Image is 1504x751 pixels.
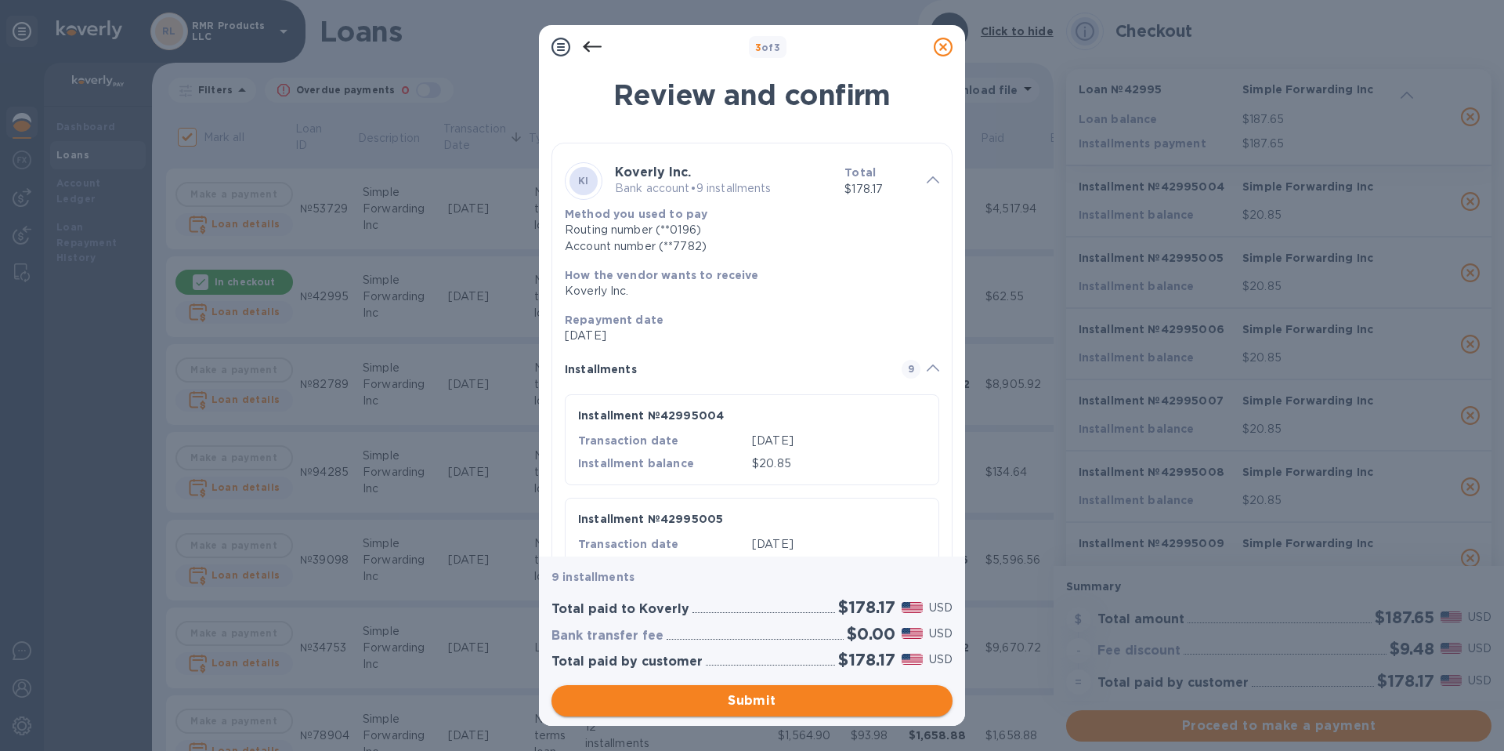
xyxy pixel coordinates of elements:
b: of 3 [755,42,781,53]
p: 9 installments [551,569,953,585]
p: Koverly Inc. [565,283,939,299]
b: How the vendor wants to receive [565,269,759,281]
p: [DATE] [752,536,926,553]
p: Installments [565,361,637,377]
h2: $178.17 [838,650,895,669]
p: $178.17 [844,181,914,198]
p: Transaction date [578,536,752,552]
p: Installment № 42995004 [578,408,724,423]
p: USD [929,651,953,668]
div: Installments9 [565,344,939,394]
b: Repayment date [565,314,663,326]
h2: $0.00 [847,624,895,644]
p: USD [929,626,953,642]
button: Submit [551,685,953,717]
h2: $178.17 [838,597,895,617]
p: Installment balance [578,455,752,471]
h3: Total paid by customer [551,655,703,669]
p: Bank account • 9 installments [615,180,832,197]
div: Account number (**7782) [565,238,939,255]
p: USD [929,600,953,616]
b: Total [844,166,876,179]
b: Koverly Inc. [615,165,691,180]
span: 9 [902,360,920,379]
div: KIKoverly Inc.Bank account•9 installmentsTotal$178.17 [565,156,939,206]
span: 3 [755,42,761,53]
div: Routing number (**0196) [565,222,939,238]
img: USD [902,602,923,613]
p: [DATE] [565,328,939,344]
h1: Review and confirm [551,78,953,111]
p: $20.85 [752,455,926,472]
h3: Total paid to Koverly [551,602,689,617]
h3: Bank transfer fee [551,629,663,644]
p: Transaction date [578,433,752,448]
p: Installment № 42995005 [578,511,723,527]
img: USD [902,654,923,665]
span: Submit [564,691,940,710]
b: KI [578,175,589,187]
img: USD [902,628,923,639]
b: Method you used to pay [565,208,707,220]
p: [DATE] [752,433,926,449]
